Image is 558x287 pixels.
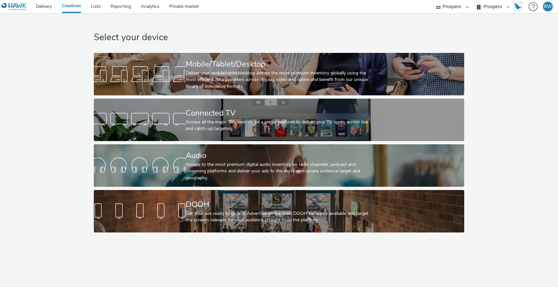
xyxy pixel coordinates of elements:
div: Deliver your mobile/tablet/desktop ads on the most premium inventory globally using the most effi... [186,70,370,90]
img: undefined Logo [2,3,27,11]
div: Access all the major TV channels on a single platform to deliver your TV spots across live and ca... [186,119,370,132]
a: Mobile/Tablet/DesktopDeliver your mobile/tablet/desktop ads on the most premium inventory globall... [94,53,464,95]
div: Get your ads ready to go out! Advertise on the main DOOH networks available and target the screen... [186,210,370,224]
div: Access to the most premium digital audio inventory on radio channels, podcast and streaming platf... [186,161,370,181]
div: Connected TV [186,107,370,119]
a: Hawk Academy [513,1,525,12]
div: Audio [186,150,370,161]
div: Mobile/Tablet/Desktop [186,58,370,70]
div: DOOH [186,199,370,210]
h1: Select your device [94,31,464,44]
a: Connected TVAccess all the major TV channels on a single platform to deliver your TV spots across... [94,99,464,141]
a: AudioAccess to the most premium digital audio inventory on radio channels, podcast and streaming ... [94,144,464,187]
a: DOOHGet your ads ready to go out! Advertise on the main DOOH networks available and target the sc... [94,190,464,232]
img: Hawk Academy [513,1,523,12]
div: BW [544,2,552,11]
